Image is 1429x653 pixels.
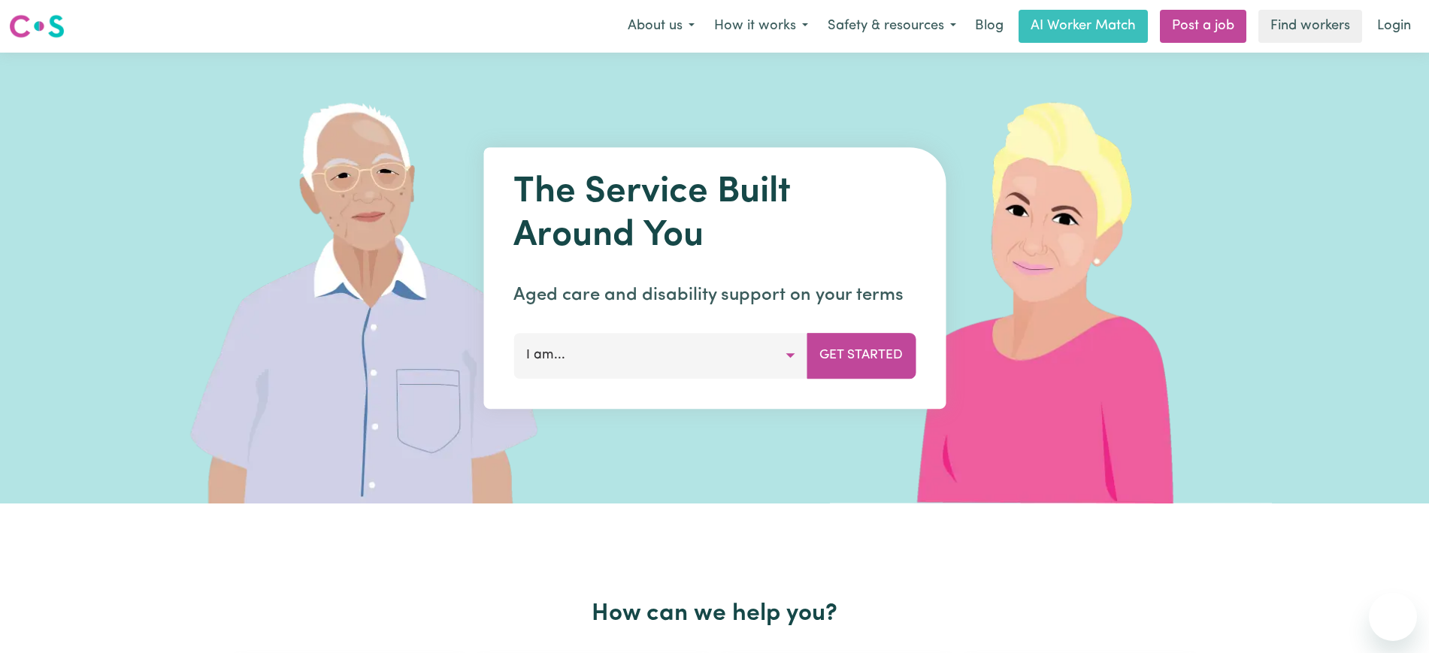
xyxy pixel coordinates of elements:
a: Careseekers logo [9,9,65,44]
button: Get Started [807,333,916,378]
p: Aged care and disability support on your terms [513,282,916,309]
h2: How can we help you? [228,600,1202,628]
iframe: Button to launch messaging window [1369,593,1417,641]
button: How it works [704,11,818,42]
a: Login [1368,10,1420,43]
a: AI Worker Match [1019,10,1148,43]
a: Blog [966,10,1013,43]
a: Post a job [1160,10,1246,43]
h1: The Service Built Around You [513,171,916,258]
button: About us [618,11,704,42]
button: Safety & resources [818,11,966,42]
button: I am... [513,333,807,378]
img: Careseekers logo [9,13,65,40]
a: Find workers [1258,10,1362,43]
